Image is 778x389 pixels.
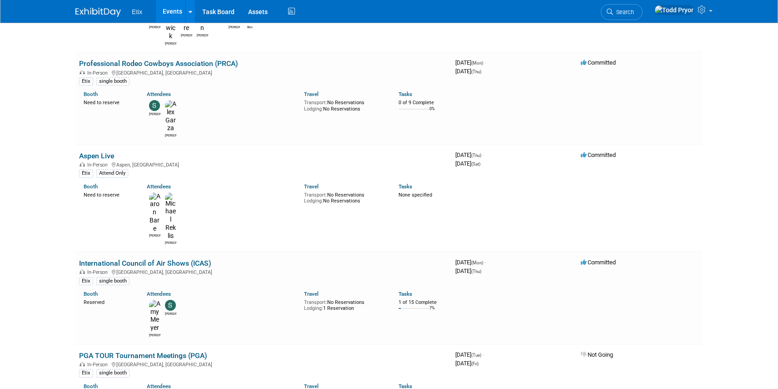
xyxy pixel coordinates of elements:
div: single booth [96,369,130,377]
span: None specified [399,192,432,198]
span: - [483,351,484,358]
div: Aspen, [GEOGRAPHIC_DATA] [79,161,448,168]
a: Aspen Live [79,152,114,160]
span: [DATE] [455,351,484,358]
span: - [484,259,486,266]
div: scott sloyer [165,311,176,316]
div: 0 of 9 Complete [399,100,448,106]
span: - [484,59,486,66]
div: Aaron Bare [149,24,160,30]
span: In-Person [87,362,110,368]
div: Reserved [84,298,133,306]
img: Amy Meyer [149,300,160,332]
div: Amy Meyer [149,332,160,338]
div: Etix [79,369,93,377]
img: Todd Pryor [654,5,694,15]
a: Booth [84,91,98,97]
img: scott sloyer [165,300,176,311]
img: scott sloyer [149,100,160,111]
span: [DATE] [455,68,481,75]
div: Etix [79,77,93,86]
span: Transport: [304,299,327,305]
span: [DATE] [455,360,479,367]
span: Etix [132,8,142,15]
span: [DATE] [455,268,481,274]
div: [GEOGRAPHIC_DATA], [GEOGRAPHIC_DATA] [79,69,448,76]
span: [DATE] [455,160,480,167]
div: No Reservations No Reservations [304,190,385,204]
span: In-Person [87,162,110,168]
a: Travel [304,91,319,97]
span: (Thu) [471,69,481,74]
a: Attendees [147,91,171,97]
span: Search [613,9,634,15]
span: [DATE] [455,59,486,66]
div: Jared McEntire [181,32,192,38]
a: Booth [84,183,98,190]
div: Need to reserve [84,98,133,106]
span: Transport: [304,192,327,198]
a: Search [601,4,643,20]
div: [GEOGRAPHIC_DATA], [GEOGRAPHIC_DATA] [79,360,448,368]
span: Not Going [581,351,613,358]
span: Committed [581,259,616,266]
a: Travel [304,183,319,190]
span: Transport: [304,100,327,106]
div: 1 of 15 Complete [399,299,448,306]
span: (Fri) [471,361,479,366]
span: Lodging: [304,106,323,112]
div: Paul Laughter [229,24,240,30]
div: scott sloyer [149,111,160,116]
a: Professional Rodeo Cowboys Association (PRCA) [79,59,238,68]
div: [GEOGRAPHIC_DATA], [GEOGRAPHIC_DATA] [79,268,448,275]
span: (Mon) [471,260,483,265]
span: In-Person [87,70,110,76]
img: In-Person Event [80,269,85,274]
div: No Reservations No Reservations [304,98,385,112]
div: Etix [79,169,93,177]
a: Tasks [399,183,412,190]
span: - [483,152,484,158]
span: [DATE] [455,259,486,266]
span: (Thu) [471,269,481,274]
div: Michael Reklis [165,240,176,245]
div: No Reservations 1 Reservation [304,298,385,312]
a: PGA TOUR Tournament Meetings (PGA) [79,351,207,360]
img: Alex Garza [165,100,176,132]
img: Michael Reklis [165,192,176,240]
img: Aaron Bare [149,192,160,233]
a: Booth [84,291,98,297]
a: Attendees [147,291,171,297]
div: single booth [96,277,130,285]
div: Dennis Scanlon [197,32,208,38]
span: [DATE] [455,152,484,158]
span: In-Person [87,269,110,275]
img: In-Person Event [80,362,85,366]
div: Alex Garza [165,132,176,138]
img: In-Person Event [80,70,85,75]
img: In-Person Event [80,162,85,167]
a: Tasks [399,291,412,297]
span: Lodging: [304,198,323,204]
div: Need to reserve [84,190,133,198]
span: Committed [581,152,616,158]
div: Courtney Barwick [165,40,176,46]
a: Attendees [147,183,171,190]
span: Lodging: [304,305,323,311]
span: Committed [581,59,616,66]
img: ExhibitDay [75,8,121,17]
div: single booth [96,77,130,86]
td: 0% [429,106,435,119]
td: 7% [429,306,435,318]
div: Attend Only [96,169,128,177]
a: Tasks [399,91,412,97]
div: Etix [79,277,93,285]
span: (Tue) [471,353,481,358]
span: (Sat) [471,162,480,167]
a: International Council of Air Shows (ICAS) [79,259,211,268]
div: Aaron Bare [149,232,160,238]
span: (Thu) [471,153,481,158]
div: Ben Wingrove [244,24,256,30]
span: (Mon) [471,61,483,66]
a: Travel [304,291,319,297]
